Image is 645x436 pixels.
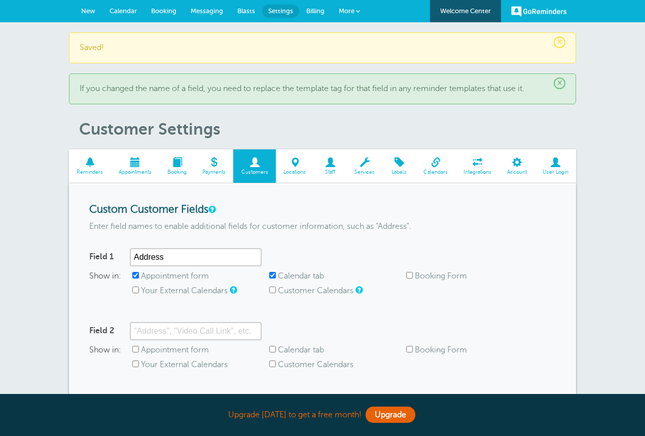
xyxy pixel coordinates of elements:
label: Calendar tab [278,345,324,354]
span: Blasts [237,7,255,15]
a: Whether or not to show in your customer's external calendars, if they use the add to calendar lin... [355,287,362,293]
a: Settings [262,5,299,18]
a: Whether or not to show in your external calendars that you have setup under Settings > Calendar, ... [230,287,236,293]
span: Show in: [89,345,132,366]
label: Customer Calendars [278,360,353,369]
a: Calendars [416,149,456,183]
label: Customer Calendars [278,286,353,295]
span: Labels [388,169,411,175]
p: Enter field names to enable additional fields for customer information, such as "Address". [89,222,556,231]
input: "Address", "Video Call Link", etc. [130,248,262,266]
span: Services [352,169,378,175]
h1: Customer Settings [79,120,576,139]
span: Billing [306,7,325,15]
a: Locations [276,149,314,183]
label: Field 1 [89,252,114,262]
span: × [554,36,565,48]
span: Booking [151,7,176,15]
span: Reminders [74,169,106,175]
span: Calendar [110,7,137,15]
div: Upgrade [DATE] to get a free month! [69,404,576,426]
a: Staff [314,149,347,183]
span: New [81,7,95,15]
span: Account [504,169,529,175]
span: Integrations [461,169,494,175]
p: Saved! [80,43,565,53]
input: "Address", "Video Call Link", etc. [130,322,262,340]
span: Settings [268,7,293,15]
span: × [554,77,565,89]
a: User Login [534,149,576,183]
p: If you changed the name of a field, you need to replace the template tag for that field in any re... [80,84,565,94]
a: Custom fields allow you to create additional Customer fields. For example, you could create an Ad... [208,206,214,213]
a: Booking [160,149,195,183]
label: Your External Calendars [141,360,228,369]
label: Appointment form [141,271,209,281]
span: Locations [281,169,309,175]
a: Upgrade [366,407,415,423]
span: Calendars [421,169,451,175]
span: More [339,7,354,15]
h3: Custom Customer Fields [89,204,556,216]
label: Calendar tab [278,271,324,281]
span: Booking [165,169,190,175]
a: Integrations [456,149,499,183]
span: User Login [540,169,571,175]
a: Labels [383,149,416,183]
span: Show in: [89,271,132,292]
span: Staff [319,169,342,175]
a: Account [499,149,534,183]
a: Appointments [111,149,160,183]
a: Services [347,149,383,183]
a: Reminders [69,149,111,183]
span: Messaging [191,7,223,15]
span: Customers [238,169,271,175]
span: Appointments [116,169,155,175]
label: Booking Form [415,271,467,281]
label: Booking Form [415,345,467,354]
label: Appointment form [141,345,209,354]
label: Your External Calendars [141,286,228,295]
label: Field 2 [89,326,114,336]
span: Payments [199,169,228,175]
a: Payments [194,149,233,183]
